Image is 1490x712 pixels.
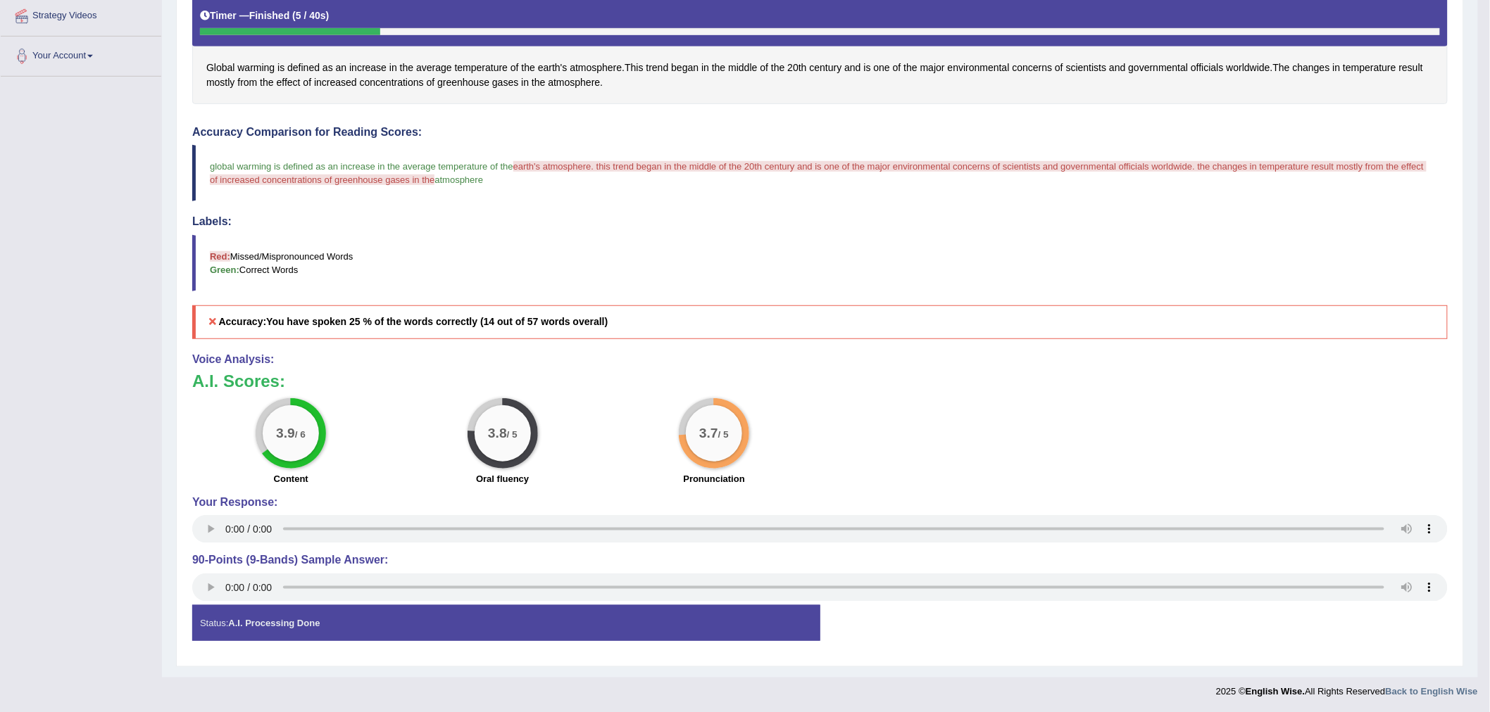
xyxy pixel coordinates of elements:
b: ) [326,10,330,21]
h5: Accuracy: [192,305,1448,338]
span: Click to see word definition [303,75,311,90]
h4: Your Response: [192,496,1448,509]
span: Click to see word definition [538,61,568,75]
b: Finished [249,10,290,21]
b: A.I. Scores: [192,371,285,390]
span: Click to see word definition [904,61,918,75]
span: Click to see word definition [314,75,357,90]
span: Click to see word definition [1129,61,1189,75]
span: Click to see word definition [864,61,871,75]
span: Click to see word definition [948,61,1010,75]
span: Click to see word definition [671,61,699,75]
span: Click to see word definition [874,61,890,75]
span: Click to see word definition [810,61,842,75]
span: Click to see word definition [701,61,709,75]
span: Click to see word definition [1293,61,1330,75]
h5: Timer — [200,11,329,21]
label: Oral fluency [476,472,529,485]
a: Back to English Wise [1386,686,1478,697]
span: Click to see word definition [511,61,519,75]
h4: Voice Analysis: [192,353,1448,366]
span: earth's atmosphere. this trend began in the middle of the 20th century and is one of the major en... [210,161,1427,185]
div: 2025 © All Rights Reserved [1216,678,1478,698]
small: / 5 [507,429,518,440]
span: Click to see word definition [427,75,435,90]
span: Click to see word definition [787,61,806,75]
span: Click to see word definition [1066,61,1107,75]
h4: Labels: [192,215,1448,228]
span: Click to see word definition [893,61,901,75]
strong: A.I. Processing Done [228,618,320,628]
span: Click to see word definition [360,75,424,90]
h4: Accuracy Comparison for Reading Scores: [192,126,1448,139]
b: Red: [210,251,230,262]
span: Click to see word definition [492,75,518,90]
span: Click to see word definition [522,61,535,75]
big: 3.9 [276,425,295,440]
span: Click to see word definition [548,75,600,90]
span: Click to see word definition [521,75,529,90]
span: Click to see word definition [349,61,387,75]
span: Click to see word definition [1227,61,1270,75]
b: You have spoken 25 % of the words correctly (14 out of 57 words overall) [266,316,608,327]
span: Click to see word definition [287,61,320,75]
span: atmosphere [434,174,483,185]
span: Click to see word definition [1399,61,1423,75]
span: Click to see word definition [206,61,234,75]
span: Click to see word definition [237,61,275,75]
span: Click to see word definition [455,61,508,75]
span: Click to see word definition [400,61,413,75]
span: Click to see word definition [416,61,452,75]
span: Click to see word definition [532,75,545,90]
span: Click to see word definition [760,61,769,75]
span: Click to see word definition [646,61,669,75]
span: Click to see word definition [1191,61,1223,75]
span: Click to see word definition [336,61,347,75]
div: Status: [192,605,820,641]
span: Click to see word definition [206,75,234,90]
span: Click to see word definition [1343,61,1396,75]
b: 5 / 40s [296,10,326,21]
span: Click to see word definition [625,61,643,75]
b: Green: [210,265,239,275]
span: Click to see word definition [277,75,301,90]
span: Click to see word definition [570,61,622,75]
blockquote: Missed/Mispronounced Words Correct Words [192,235,1448,291]
span: global warming is defined as an increase in the average temperature of the [210,161,513,172]
span: Click to see word definition [1055,61,1063,75]
label: Content [274,472,308,485]
label: Pronunciation [684,472,745,485]
span: Click to see word definition [728,61,757,75]
span: Click to see word definition [277,61,284,75]
big: 3.8 [488,425,507,440]
span: Click to see word definition [771,61,784,75]
span: Click to see word definition [323,61,333,75]
span: Click to see word definition [1013,61,1053,75]
span: Click to see word definition [920,61,945,75]
span: Click to see word definition [1333,61,1341,75]
b: ( [292,10,296,21]
a: Your Account [1,37,161,72]
small: / 5 [718,429,729,440]
span: Click to see word definition [389,61,397,75]
span: Click to see word definition [437,75,489,90]
span: Click to see word definition [844,61,860,75]
span: Click to see word definition [237,75,257,90]
strong: English Wise. [1246,686,1305,697]
small: / 6 [295,429,306,440]
h4: 90-Points (9-Bands) Sample Answer: [192,554,1448,566]
span: Click to see word definition [1273,61,1290,75]
span: Click to see word definition [712,61,725,75]
span: Click to see word definition [260,75,273,90]
big: 3.7 [699,425,718,440]
span: Click to see word definition [1109,61,1125,75]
